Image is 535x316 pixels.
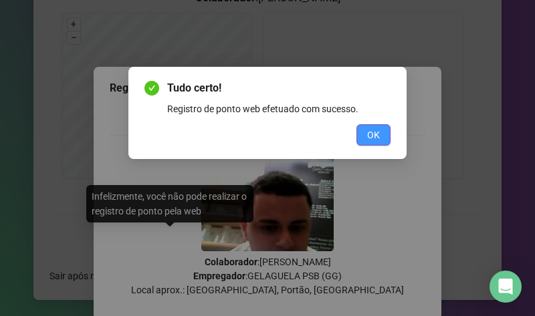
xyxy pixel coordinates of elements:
[144,81,159,96] span: check-circle
[356,124,391,146] button: OK
[490,271,522,303] div: Open Intercom Messenger
[367,128,380,142] span: OK
[167,80,391,96] span: Tudo certo!
[167,102,391,116] div: Registro de ponto web efetuado com sucesso.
